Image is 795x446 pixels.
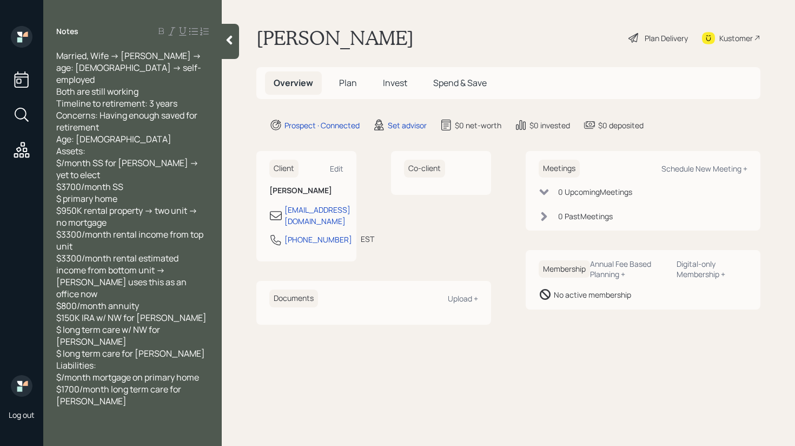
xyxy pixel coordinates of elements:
[269,160,299,178] h6: Client
[361,233,374,245] div: EST
[56,228,205,252] span: $3300/month rental income from top unit
[56,86,138,97] span: Both are still working
[539,260,590,278] h6: Membership
[383,77,407,89] span: Invest
[388,120,427,131] div: Set advisor
[56,347,205,359] span: $ long term care for [PERSON_NAME]
[56,26,78,37] label: Notes
[56,97,177,109] span: Timeline to retirement: 3 years
[56,193,117,205] span: $ primary home
[56,383,183,407] span: $1700/month long term care for [PERSON_NAME]
[56,359,96,371] span: Liabilities:
[284,204,350,227] div: [EMAIL_ADDRESS][DOMAIN_NAME]
[56,300,139,312] span: $800/month annuity
[558,211,613,222] div: 0 Past Meeting s
[56,181,123,193] span: $3700/month SS
[558,186,632,198] div: 0 Upcoming Meeting s
[9,410,35,420] div: Log out
[274,77,313,89] span: Overview
[284,120,360,131] div: Prospect · Connected
[11,375,32,397] img: retirable_logo.png
[598,120,644,131] div: $0 deposited
[339,77,357,89] span: Plan
[56,312,207,324] span: $150K IRA w/ NW for [PERSON_NAME]
[455,120,501,131] div: $0 net-worth
[56,205,199,228] span: $950K rental property -> two unit -> no mortgage
[448,293,478,304] div: Upload +
[269,186,343,195] h6: [PERSON_NAME]
[330,163,343,174] div: Edit
[404,160,445,178] h6: Co-client
[56,252,188,300] span: $3300/month rental estimated income from bottom unit -> [PERSON_NAME] uses this as an office now
[56,50,203,86] span: Married, Wife -> [PERSON_NAME] -> age: [DEMOGRAPHIC_DATA] -> self-employed
[554,289,631,300] div: No active membership
[719,32,753,44] div: Kustomer
[284,234,352,245] div: [PHONE_NUMBER]
[677,259,747,279] div: Digital-only Membership +
[433,77,487,89] span: Spend & Save
[56,109,199,133] span: Concerns: Having enough saved for retirement
[56,145,85,157] span: Assets:
[56,157,200,181] span: $/month SS for [PERSON_NAME] -> yet to elect
[269,290,318,307] h6: Documents
[590,259,668,279] div: Annual Fee Based Planning +
[529,120,570,131] div: $0 invested
[645,32,688,44] div: Plan Delivery
[56,371,199,383] span: $/month mortgage on primary home
[56,133,171,145] span: Age: [DEMOGRAPHIC_DATA]
[661,163,747,174] div: Schedule New Meeting +
[256,26,414,50] h1: [PERSON_NAME]
[56,324,162,347] span: $ long term care w/ NW for [PERSON_NAME]
[539,160,580,178] h6: Meetings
